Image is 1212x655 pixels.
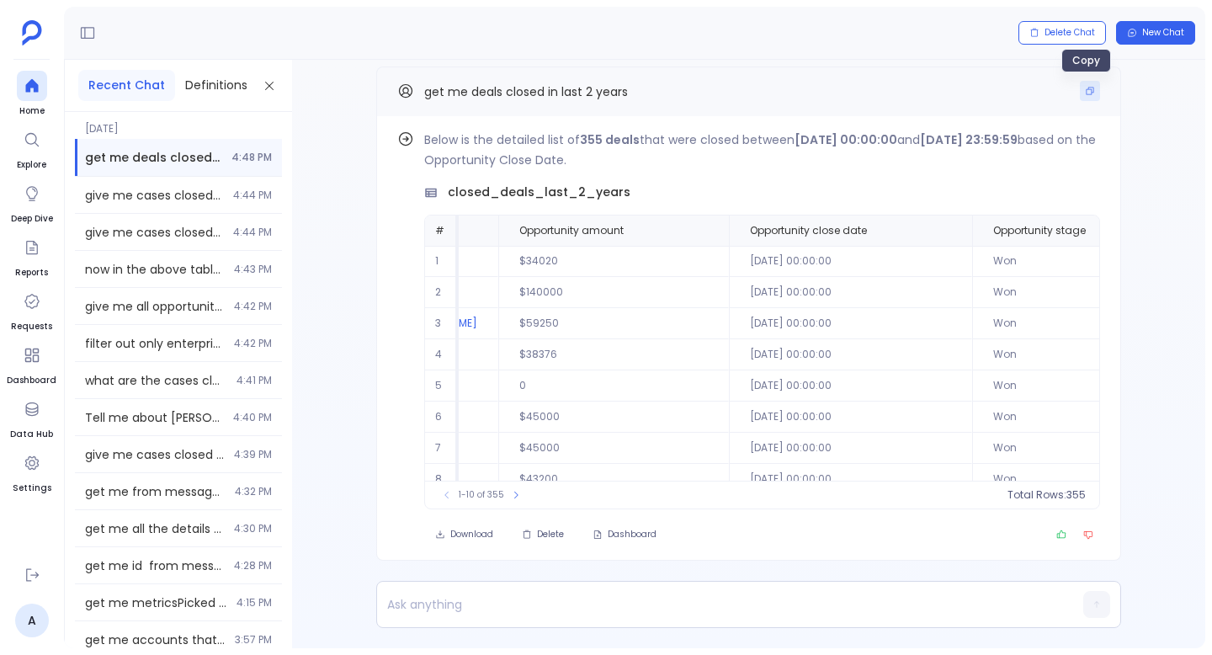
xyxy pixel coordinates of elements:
[85,409,223,426] span: Tell me about Gibson - Sporer
[15,266,48,280] span: Reports
[85,594,226,611] span: get me metricsPicked details from message summary
[175,70,258,101] button: Definitions
[459,488,504,502] span: 1-10 of 355
[729,246,972,277] td: [DATE] 00:00:00
[729,464,972,495] td: [DATE] 00:00:00
[1142,27,1184,39] span: New Chat
[234,263,272,276] span: 4:43 PM
[11,286,52,333] a: Requests
[234,448,272,461] span: 4:39 PM
[729,402,972,433] td: [DATE] 00:00:00
[85,631,225,648] span: get me accounts that are customers
[425,308,459,339] td: 3
[498,246,729,277] td: $34020
[425,246,459,277] td: 1
[608,529,656,541] span: Dashboard
[11,212,53,226] span: Deep Dive
[498,433,729,464] td: $45000
[85,335,224,352] span: filter out only enterprise customers
[85,224,223,241] span: give me cases closed in the next year q3
[1116,21,1195,45] button: New Chat
[85,187,223,204] span: give me cases closed in the next year 3rd quarter
[498,339,729,370] td: $38376
[498,370,729,402] td: 0
[85,557,224,574] span: get me id from message summary collection i need table data
[450,529,493,541] span: Download
[22,20,42,45] img: petavue logo
[972,464,1191,495] td: Won
[425,339,459,370] td: 4
[85,483,225,500] span: get me from message summary table where the tenant is not MADHUTST2
[233,226,272,239] span: 4:44 PM
[425,433,459,464] td: 7
[448,184,630,201] span: closed_deals_last_2_years
[237,374,272,387] span: 4:41 PM
[580,131,640,148] strong: 355 deals
[10,394,53,441] a: Data Hub
[234,300,272,313] span: 4:42 PM
[75,112,282,136] span: [DATE]
[425,277,459,308] td: 2
[233,411,272,424] span: 4:40 PM
[234,559,272,572] span: 4:28 PM
[729,433,972,464] td: [DATE] 00:00:00
[498,402,729,433] td: $45000
[993,224,1086,237] span: Opportunity stage
[424,83,628,100] span: get me deals closed in last 2 years
[237,596,272,610] span: 4:15 PM
[498,308,729,339] td: $59250
[972,433,1191,464] td: Won
[85,149,221,166] span: get me deals closed in last 2 years
[17,71,47,118] a: Home
[78,70,175,101] button: Recent Chat
[1018,21,1106,45] button: Delete Chat
[85,261,224,278] span: now in the above table filter out accounts with arr less than 500k
[425,370,459,402] td: 5
[13,482,51,495] span: Settings
[972,370,1191,402] td: Won
[972,246,1191,277] td: Won
[17,104,47,118] span: Home
[498,464,729,495] td: $43200
[85,520,224,537] span: get me all the details from message summary table // bitch don't use info agent
[85,298,224,315] span: give me all opportunities closed not in this year
[235,633,272,647] span: 3:57 PM
[729,308,972,339] td: [DATE] 00:00:00
[425,464,459,495] td: 8
[424,130,1100,170] p: Below is the detailed list of that were closed between and based on the Opportunity Close Date.
[1066,488,1086,502] span: 355
[7,340,56,387] a: Dashboard
[85,446,224,463] span: give me cases closed in the last year q2
[435,223,444,237] span: #
[17,158,47,172] span: Explore
[233,189,272,202] span: 4:44 PM
[17,125,47,172] a: Explore
[972,339,1191,370] td: Won
[920,131,1018,148] strong: [DATE] 23:59:59
[235,485,272,498] span: 4:32 PM
[10,428,53,441] span: Data Hub
[11,320,52,333] span: Requests
[85,372,226,389] span: what are the cases closed in last 2 years quarter 3
[795,131,897,148] strong: [DATE] 00:00:00
[729,277,972,308] td: [DATE] 00:00:00
[1080,81,1100,101] button: Copy
[13,448,51,495] a: Settings
[537,529,564,541] span: Delete
[15,232,48,280] a: Reports
[7,374,56,387] span: Dashboard
[729,370,972,402] td: [DATE] 00:00:00
[729,339,972,370] td: [DATE] 00:00:00
[750,224,867,237] span: Opportunity close date
[234,337,272,350] span: 4:42 PM
[972,308,1191,339] td: Won
[11,178,53,226] a: Deep Dive
[234,522,272,535] span: 4:30 PM
[1007,488,1066,502] span: Total Rows:
[231,151,272,164] span: 4:48 PM
[1061,49,1111,72] div: Copy
[498,277,729,308] td: $140000
[15,604,49,637] a: A
[972,277,1191,308] td: Won
[424,523,504,546] button: Download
